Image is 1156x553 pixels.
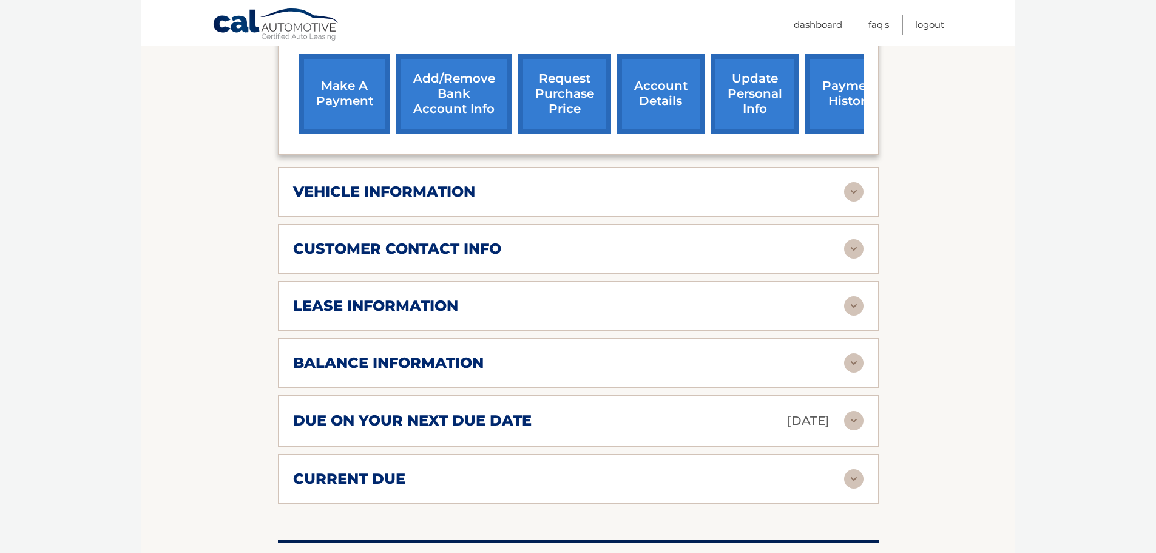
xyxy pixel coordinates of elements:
[844,469,864,489] img: accordion-rest.svg
[794,15,842,35] a: Dashboard
[805,54,896,134] a: payment history
[293,470,405,488] h2: current due
[299,54,390,134] a: make a payment
[844,411,864,430] img: accordion-rest.svg
[293,183,475,201] h2: vehicle information
[293,412,532,430] h2: due on your next due date
[711,54,799,134] a: update personal info
[617,54,705,134] a: account details
[293,240,501,258] h2: customer contact info
[396,54,512,134] a: Add/Remove bank account info
[293,297,458,315] h2: lease information
[844,239,864,259] img: accordion-rest.svg
[844,353,864,373] img: accordion-rest.svg
[212,8,340,43] a: Cal Automotive
[915,15,944,35] a: Logout
[844,182,864,202] img: accordion-rest.svg
[293,354,484,372] h2: balance information
[787,410,830,432] p: [DATE]
[844,296,864,316] img: accordion-rest.svg
[518,54,611,134] a: request purchase price
[868,15,889,35] a: FAQ's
